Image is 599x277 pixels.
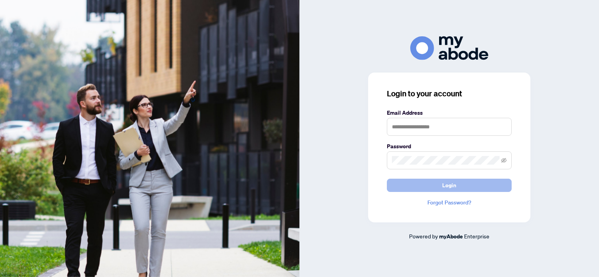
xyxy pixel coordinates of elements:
[464,233,489,240] span: Enterprise
[387,88,512,99] h3: Login to your account
[409,233,438,240] span: Powered by
[387,198,512,207] a: Forgot Password?
[442,179,456,192] span: Login
[501,158,507,163] span: eye-invisible
[387,179,512,192] button: Login
[387,142,512,151] label: Password
[410,36,488,60] img: ma-logo
[387,108,512,117] label: Email Address
[439,232,463,241] a: myAbode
